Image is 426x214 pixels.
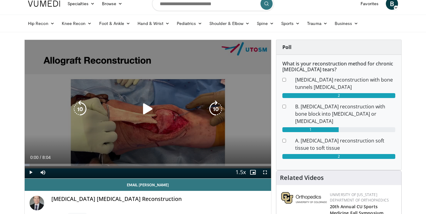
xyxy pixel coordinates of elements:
img: Avatar [30,196,44,210]
a: Email [PERSON_NAME] [25,179,271,191]
img: 355603a8-37da-49b6-856f-e00d7e9307d3.png.150x105_q85_autocrop_double_scale_upscale_version-0.2.png [281,192,327,204]
button: Mute [37,166,49,178]
a: Business [331,17,362,30]
a: Foot & Ankle [96,17,134,30]
div: Progress Bar [25,164,271,166]
a: University of [US_STATE] Department of Orthopaedics [330,192,389,203]
span: 8:04 [42,155,51,160]
a: Hip Recon [24,17,58,30]
dd: A. [MEDICAL_DATA] reconstruction soft tissue to soft tissue [291,137,400,152]
a: Knee Recon [58,17,96,30]
a: Shoulder & Elbow [206,17,253,30]
img: VuMedi Logo [28,1,60,7]
span: / [40,155,41,160]
h6: What is your reconstruction method for chronic [MEDICAL_DATA] tears? [282,61,395,72]
button: Enable picture-in-picture mode [247,166,259,178]
a: Spine [253,17,277,30]
h4: Related Videos [280,174,324,181]
button: Playback Rate [235,166,247,178]
button: Fullscreen [259,166,271,178]
video-js: Video Player [25,40,271,179]
a: Trauma [303,17,331,30]
a: Hand & Wrist [134,17,173,30]
div: 1 [282,127,339,132]
a: Pediatrics [173,17,206,30]
span: 0:00 [30,155,38,160]
div: 2 [282,154,395,159]
button: Play [25,166,37,178]
strong: Poll [282,44,292,51]
a: Sports [278,17,304,30]
dd: [MEDICAL_DATA] reconstruction with bone tunnels [MEDICAL_DATA] [291,76,400,91]
div: 2 [282,93,395,98]
dd: B. [MEDICAL_DATA] reconstruction with bone block into [MEDICAL_DATA] or [MEDICAL_DATA] [291,103,400,125]
h4: [MEDICAL_DATA] [MEDICAL_DATA] Reconstruction [51,196,266,202]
